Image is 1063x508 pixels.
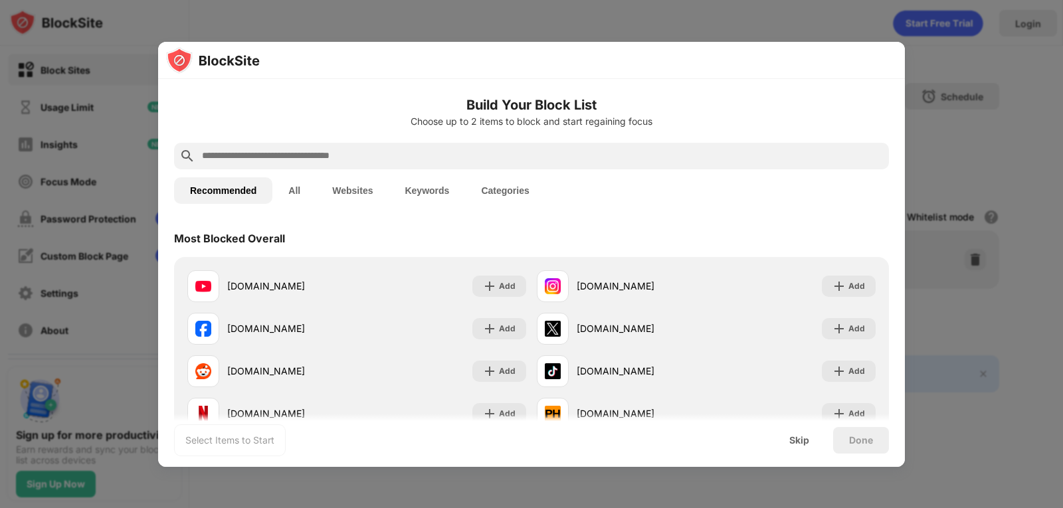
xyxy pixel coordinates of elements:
div: Add [499,280,516,293]
div: Done [849,435,873,446]
button: Recommended [174,177,272,204]
div: [DOMAIN_NAME] [227,406,357,420]
div: Choose up to 2 items to block and start regaining focus [174,116,889,127]
img: favicons [545,406,561,422]
div: [DOMAIN_NAME] [227,279,357,293]
div: [DOMAIN_NAME] [227,321,357,335]
div: Add [848,322,865,335]
div: Most Blocked Overall [174,232,285,245]
img: favicons [195,406,211,422]
img: favicons [195,321,211,337]
img: logo-blocksite.svg [166,47,260,74]
div: Add [848,407,865,420]
div: Add [848,280,865,293]
div: Add [499,407,516,420]
div: [DOMAIN_NAME] [577,279,706,293]
h6: Build Your Block List [174,95,889,115]
img: favicons [195,363,211,379]
div: [DOMAIN_NAME] [577,364,706,378]
img: favicons [195,278,211,294]
img: favicons [545,321,561,337]
img: favicons [545,278,561,294]
div: Add [848,365,865,378]
button: Websites [316,177,389,204]
div: [DOMAIN_NAME] [577,406,706,420]
button: All [272,177,316,204]
button: Keywords [389,177,465,204]
div: Select Items to Start [185,434,274,447]
div: Add [499,322,516,335]
div: Add [499,365,516,378]
img: search.svg [179,148,195,164]
div: [DOMAIN_NAME] [577,321,706,335]
div: Skip [789,435,809,446]
div: [DOMAIN_NAME] [227,364,357,378]
button: Categories [465,177,545,204]
img: favicons [545,363,561,379]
